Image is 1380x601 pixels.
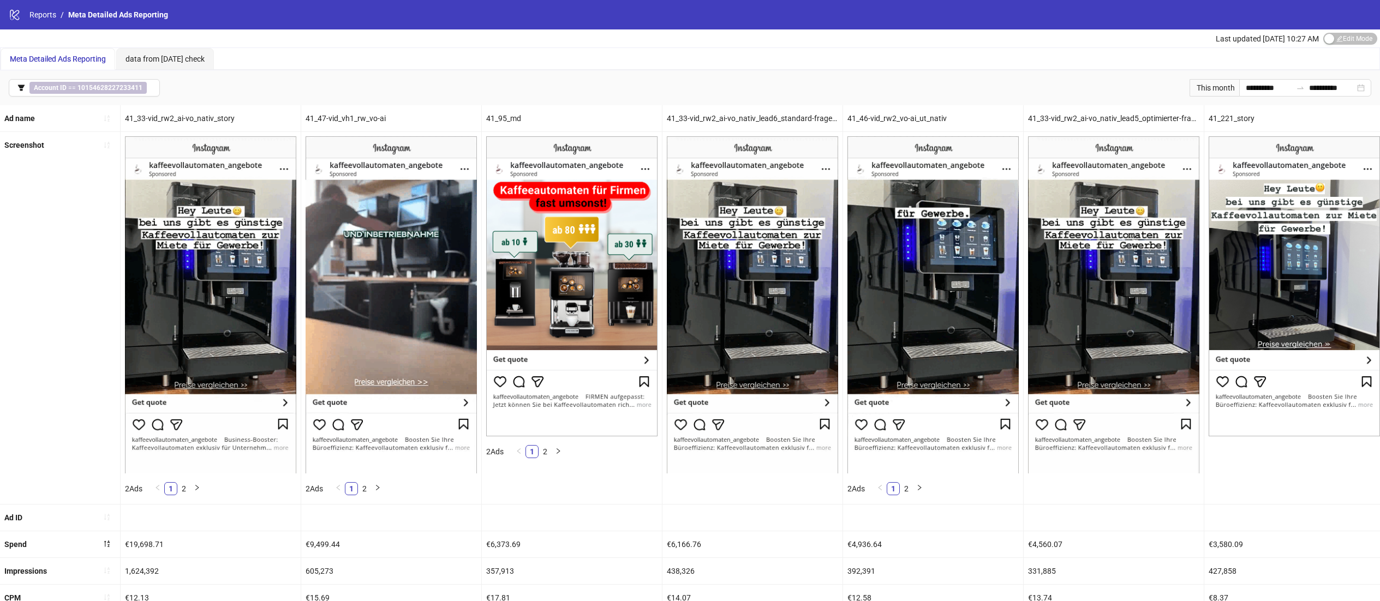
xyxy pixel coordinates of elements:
[121,105,301,131] div: 41_33-vid_rw2_ai-vo_nativ_story
[10,55,106,63] span: Meta Detailed Ads Reporting
[482,105,662,131] div: 41_95_md
[151,482,164,495] button: left
[887,482,900,495] li: 1
[539,446,551,458] a: 2
[552,445,565,458] button: right
[9,79,160,97] button: Account ID == 10154628227233411
[874,482,887,495] button: left
[374,484,381,491] span: right
[1296,83,1305,92] span: swap-right
[61,9,64,21] li: /
[103,115,111,122] span: sort-ascending
[877,484,883,491] span: left
[843,558,1023,584] div: 392,391
[4,513,22,522] b: Ad ID
[151,482,164,495] li: Previous Page
[847,136,1019,473] img: Screenshot 120228925539160498
[190,482,204,495] li: Next Page
[1216,34,1319,43] span: Last updated [DATE] 10:27 AM
[68,10,168,19] span: Meta Detailed Ads Reporting
[29,82,147,94] span: ==
[4,540,27,549] b: Spend
[662,105,843,131] div: 41_33-vid_rw2_ai-vo_nativ_lead6_standard-fragebogen
[843,105,1023,131] div: 41_46-vid_rw2_vo-ai_ut_nativ
[526,446,538,458] a: 1
[126,55,205,63] span: data from [DATE] check
[486,447,504,456] span: 2 Ads
[1296,83,1305,92] span: to
[913,482,926,495] button: right
[358,482,371,495] li: 2
[539,445,552,458] li: 2
[154,484,161,491] span: left
[4,114,35,123] b: Ad name
[1028,136,1199,473] img: Screenshot 120231289076670498
[482,531,662,557] div: €6,373.69
[103,513,111,521] span: sort-ascending
[27,9,58,21] a: Reports
[121,558,301,584] div: 1,624,392
[103,593,111,601] span: sort-ascending
[4,567,47,575] b: Impressions
[194,484,200,491] span: right
[874,482,887,495] li: Previous Page
[667,136,838,473] img: Screenshot 120231289076700498
[913,482,926,495] li: Next Page
[121,531,301,557] div: €19,698.71
[103,141,111,149] span: sort-ascending
[482,558,662,584] div: 357,913
[178,483,190,495] a: 2
[125,136,296,473] img: Screenshot 120227423168850498
[164,482,177,495] li: 1
[887,483,899,495] a: 1
[17,84,25,92] span: filter
[1024,105,1204,131] div: 41_33-vid_rw2_ai-vo_nativ_lead5_optimierter-fragebogen
[900,483,912,495] a: 2
[843,531,1023,557] div: €4,936.64
[662,531,843,557] div: €6,166.76
[516,448,522,454] span: left
[4,141,44,149] b: Screenshot
[847,484,865,493] span: 2 Ads
[190,482,204,495] button: right
[555,448,561,454] span: right
[306,484,323,493] span: 2 Ads
[662,558,843,584] div: 438,326
[335,484,342,491] span: left
[301,558,481,584] div: 605,273
[306,136,477,473] img: Screenshot 120230542477420498
[900,482,913,495] li: 2
[125,484,142,493] span: 2 Ads
[332,482,345,495] button: left
[332,482,345,495] li: Previous Page
[512,445,525,458] button: left
[301,105,481,131] div: 41_47-vid_vh1_rw_vo-ai
[1024,531,1204,557] div: €4,560.07
[371,482,384,495] button: right
[345,483,357,495] a: 1
[916,484,923,491] span: right
[345,482,358,495] li: 1
[34,84,67,92] b: Account ID
[486,136,658,436] img: Screenshot 120227423168810498
[103,567,111,574] span: sort-ascending
[103,540,111,548] span: sort-descending
[359,483,371,495] a: 2
[177,482,190,495] li: 2
[301,531,481,557] div: €9,499.44
[552,445,565,458] li: Next Page
[1190,79,1239,97] div: This month
[512,445,525,458] li: Previous Page
[165,483,177,495] a: 1
[525,445,539,458] li: 1
[1024,558,1204,584] div: 331,885
[77,84,142,92] b: 10154628227233411
[371,482,384,495] li: Next Page
[1209,136,1380,436] img: Screenshot 120232458042940498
